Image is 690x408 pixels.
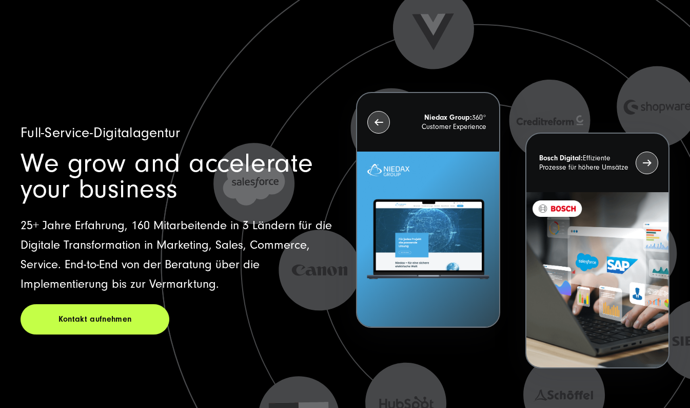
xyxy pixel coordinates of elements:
[356,92,500,328] button: Niedax Group:360° Customer Experience Letztes Projekt von Niedax. Ein Laptop auf dem die Niedax W...
[21,216,334,294] p: 25+ Jahre Erfahrung, 160 Mitarbeitende in 3 Ländern für die Digitale Transformation in Marketing,...
[21,304,169,335] a: Kontakt aufnehmen
[539,154,583,162] strong: Bosch Digital:
[21,148,313,204] span: We grow and accelerate your business
[424,114,472,122] strong: Niedax Group:
[539,154,630,172] p: Effiziente Prozesse für höhere Umsätze
[396,113,486,132] p: 360° Customer Experience
[21,125,181,141] span: Full-Service-Digitalagentur
[525,133,669,368] button: Bosch Digital:Effiziente Prozesse für höhere Umsätze BOSCH - Kundeprojekt - Digital Transformatio...
[526,192,668,367] img: BOSCH - Kundeprojekt - Digital Transformation Agentur SUNZINET
[357,152,499,327] img: Letztes Projekt von Niedax. Ein Laptop auf dem die Niedax Website geöffnet ist, auf blauem Hinter...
